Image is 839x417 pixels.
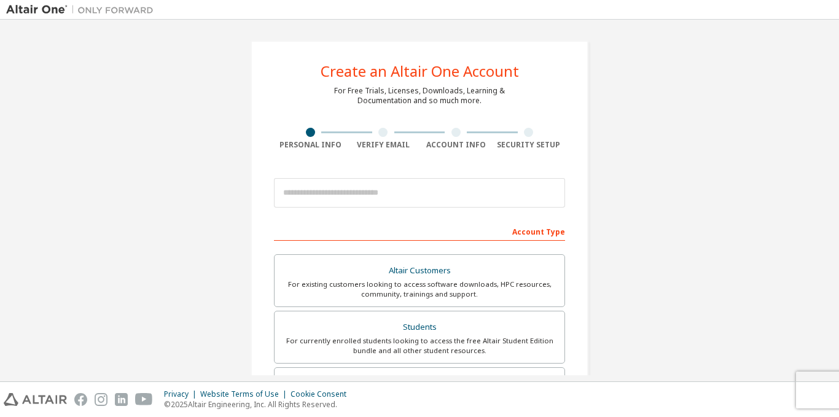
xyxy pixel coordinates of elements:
[493,140,566,150] div: Security Setup
[74,393,87,406] img: facebook.svg
[282,279,557,299] div: For existing customers looking to access software downloads, HPC resources, community, trainings ...
[274,221,565,241] div: Account Type
[6,4,160,16] img: Altair One
[274,140,347,150] div: Personal Info
[200,389,291,399] div: Website Terms of Use
[334,86,505,106] div: For Free Trials, Licenses, Downloads, Learning & Documentation and so much more.
[115,393,128,406] img: linkedin.svg
[419,140,493,150] div: Account Info
[4,393,67,406] img: altair_logo.svg
[282,319,557,336] div: Students
[282,336,557,356] div: For currently enrolled students looking to access the free Altair Student Edition bundle and all ...
[321,64,519,79] div: Create an Altair One Account
[282,375,557,392] div: Faculty
[164,389,200,399] div: Privacy
[291,389,354,399] div: Cookie Consent
[164,399,354,410] p: © 2025 Altair Engineering, Inc. All Rights Reserved.
[347,140,420,150] div: Verify Email
[135,393,153,406] img: youtube.svg
[282,262,557,279] div: Altair Customers
[95,393,107,406] img: instagram.svg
